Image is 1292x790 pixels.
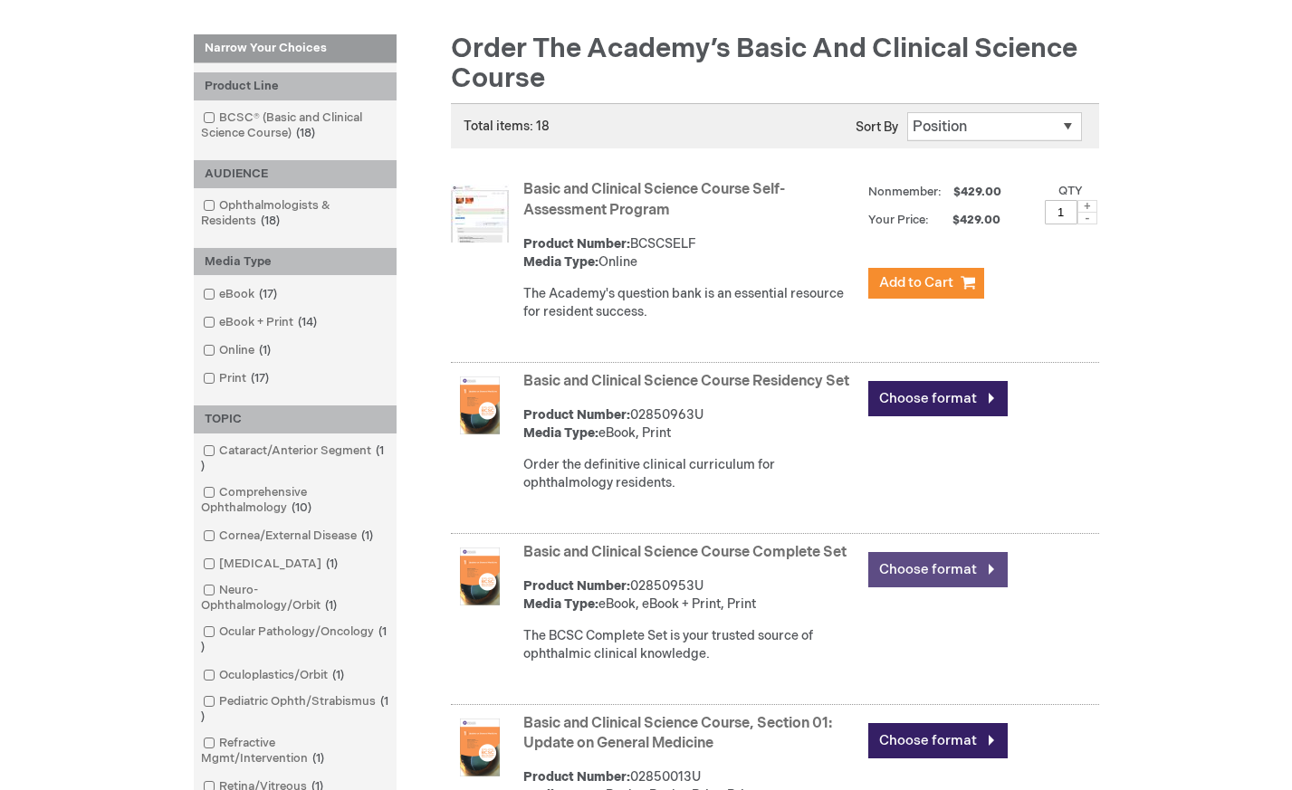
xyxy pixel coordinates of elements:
[523,627,859,663] div: The BCSC Complete Set is your trusted source of ophthalmic clinical knowledge.
[198,197,392,230] a: Ophthalmologists & Residents18
[868,552,1008,587] a: Choose format
[451,185,509,243] img: Basic and Clinical Science Course Self-Assessment Program
[464,119,550,134] span: Total items: 18
[198,582,392,614] a: Neuro-Ophthalmology/Orbit1
[951,185,1004,199] span: $429.00
[308,751,329,766] span: 1
[198,528,380,545] a: Cornea/External Disease1
[523,577,859,614] div: 02850953U eBook, eBook + Print, Print
[201,624,387,654] span: 1
[194,34,397,63] strong: Narrow Your Choices
[523,544,847,561] a: Basic and Clinical Science Course Complete Set
[246,371,273,385] span: 17
[357,528,378,543] span: 1
[198,370,276,387] a: Print17
[198,556,345,573] a: [MEDICAL_DATA]1
[198,286,284,303] a: eBook17
[198,623,392,656] a: Ocular Pathology/Oncology1
[321,598,341,613] span: 1
[198,484,392,517] a: Comprehensive Ophthalmology10
[254,343,275,357] span: 1
[194,160,397,188] div: AUDIENCE
[523,373,849,390] a: Basic and Clinical Science Course Residency Set
[523,236,630,252] strong: Product Number:
[198,314,324,331] a: eBook + Print14
[451,547,509,605] img: Basic and Clinical Science Course Complete Set
[523,425,598,441] strong: Media Type:
[328,668,349,682] span: 1
[198,667,351,684] a: Oculoplastics/Orbit1
[1058,184,1083,198] label: Qty
[523,235,859,271] div: BCSCSELF Online
[201,694,388,724] span: 1
[523,596,598,612] strong: Media Type:
[856,119,898,135] label: Sort By
[451,719,509,776] img: Basic and Clinical Science Course, Section 01: Update on General Medicine
[201,443,384,473] span: 1
[194,72,397,100] div: Product Line
[523,406,859,443] div: 02850963U eBook, Print
[198,342,278,359] a: Online1
[293,315,321,329] span: 14
[198,693,392,726] a: Pediatric Ophth/Strabismus1
[868,381,1008,416] a: Choose format
[868,181,942,204] strong: Nonmember:
[523,407,630,423] strong: Product Number:
[868,213,929,227] strong: Your Price:
[523,715,832,753] a: Basic and Clinical Science Course, Section 01: Update on General Medicine
[523,578,630,594] strong: Product Number:
[198,735,392,767] a: Refractive Mgmt/Intervention1
[523,254,598,270] strong: Media Type:
[523,181,785,219] a: Basic and Clinical Science Course Self-Assessment Program
[198,109,392,142] a: BCSC® (Basic and Clinical Science Course)18
[1045,200,1077,224] input: Qty
[868,723,1008,758] a: Choose format
[523,769,630,785] strong: Product Number:
[932,213,1003,227] span: $429.00
[879,274,953,291] span: Add to Cart
[523,456,859,492] div: Order the definitive clinical curriculum for ophthalmology residents.
[451,376,509,434] img: Basic and Clinical Science Course Residency Set
[523,285,859,321] div: The Academy's question bank is an essential resource for resident success.
[287,500,316,515] span: 10
[292,126,320,140] span: 18
[256,214,284,228] span: 18
[868,268,984,299] button: Add to Cart
[194,405,397,433] div: TOPIC
[254,287,282,301] span: 17
[321,557,342,571] span: 1
[194,248,397,276] div: Media Type
[198,443,392,475] a: Cataract/Anterior Segment1
[451,33,1077,95] span: Order the Academy’s Basic and Clinical Science Course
